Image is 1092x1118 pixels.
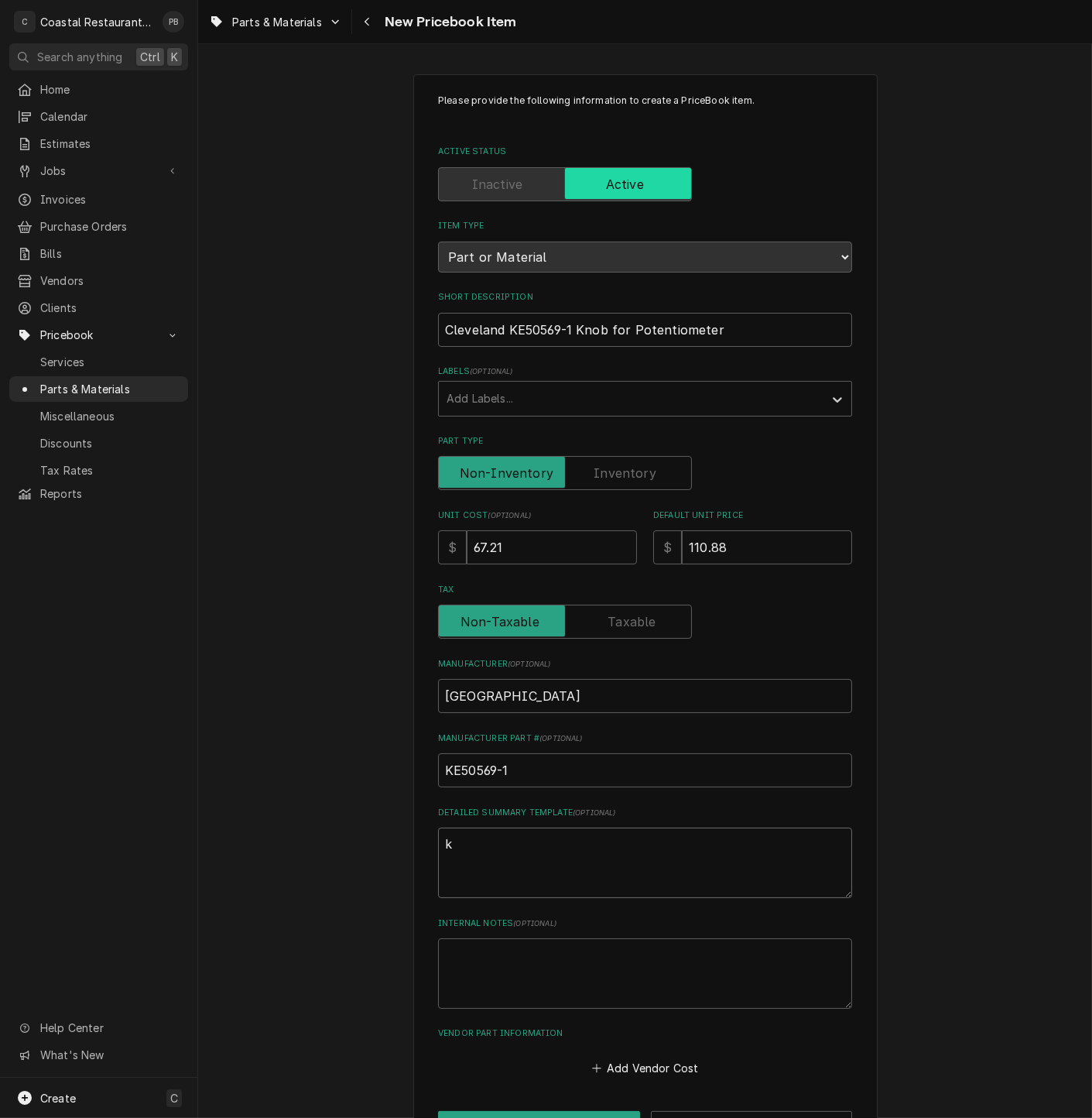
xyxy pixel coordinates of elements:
a: Parts & Materials [9,376,188,402]
div: Vendor Part Information [438,1027,852,1079]
label: Part Type [438,435,852,448]
span: New Pricebook Item [380,12,517,33]
a: Go to Parts & Materials [203,9,348,35]
span: Pricebook [40,327,157,343]
div: Coastal Restaurant Repair [40,14,154,30]
a: Clients [9,295,188,321]
a: Estimates [9,131,188,156]
span: Services [40,354,180,370]
a: Discounts [9,430,188,456]
span: Estimates [40,135,180,152]
div: Item Type [438,220,852,272]
label: Manufacturer [438,658,852,670]
span: Discounts [40,435,180,451]
a: Calendar [9,104,188,129]
div: C [14,11,36,33]
span: Home [40,81,180,98]
div: Active Status [438,146,852,201]
a: Purchase Orders [9,214,188,239]
span: ( optional ) [539,734,583,742]
span: ( optional ) [470,367,513,376]
span: Purchase Orders [40,218,180,235]
div: Manufacturer [438,658,852,713]
div: $ [653,530,682,564]
a: Go to Help Center [9,1015,188,1041]
span: Ctrl [140,49,160,65]
label: Default Unit Price [653,509,852,522]
span: Invoices [40,191,180,207]
span: Reports [40,485,180,502]
div: Labels [438,365,852,416]
span: Miscellaneous [40,408,180,424]
span: ( optional ) [488,511,531,520]
span: ( optional ) [508,660,551,668]
span: Parts & Materials [232,14,322,30]
div: Internal Notes [438,917,852,1009]
span: Vendors [40,273,180,289]
div: Phill Blush's Avatar [163,11,184,33]
input: Name used to describe this Part or Material [438,313,852,347]
a: Miscellaneous [9,403,188,429]
button: Search anythingCtrlK [9,43,188,70]
a: Invoices [9,187,188,212]
a: Go to What's New [9,1042,188,1068]
a: Bills [9,241,188,266]
span: Search anything [37,49,122,65]
span: Create [40,1092,76,1105]
label: Vendor Part Information [438,1027,852,1040]
div: Manufacturer Part # [438,732,852,787]
a: Tax Rates [9,458,188,483]
span: Bills [40,245,180,262]
div: $ [438,530,467,564]
span: Clients [40,300,180,316]
span: C [170,1090,178,1106]
button: Navigate back [355,9,380,34]
span: ( optional ) [513,919,556,928]
label: Detailed Summary Template [438,807,852,819]
div: Part Type [438,435,852,490]
label: Internal Notes [438,917,852,930]
div: PriceBookItem Create/Update Form [438,94,852,1079]
p: Please provide the following information to create a PriceBook item. [438,94,852,122]
button: Add Vendor Cost [589,1057,701,1079]
label: Item Type [438,220,852,232]
span: Tax Rates [40,462,180,478]
span: Parts & Materials [40,381,180,397]
label: Manufacturer Part # [438,732,852,745]
label: Unit Cost [438,509,637,522]
span: Jobs [40,163,157,179]
a: Home [9,77,188,102]
a: Vendors [9,268,188,293]
span: ( optional ) [573,808,616,817]
a: Services [9,349,188,375]
label: Tax [438,584,852,596]
span: What's New [40,1047,179,1063]
div: Unit Cost [438,509,637,564]
label: Short Description [438,291,852,304]
span: Calendar [40,108,180,125]
div: Short Description [438,291,852,346]
a: Reports [9,481,188,506]
div: Tax [438,584,852,639]
a: Go to Pricebook [9,322,188,348]
span: K [171,49,178,65]
label: Labels [438,365,852,378]
a: Go to Jobs [9,158,188,183]
div: Detailed Summary Template [438,807,852,898]
div: Active [438,167,852,201]
div: Default Unit Price [653,509,852,564]
label: Active Status [438,146,852,158]
span: Help Center [40,1020,179,1036]
div: PB [163,11,184,33]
